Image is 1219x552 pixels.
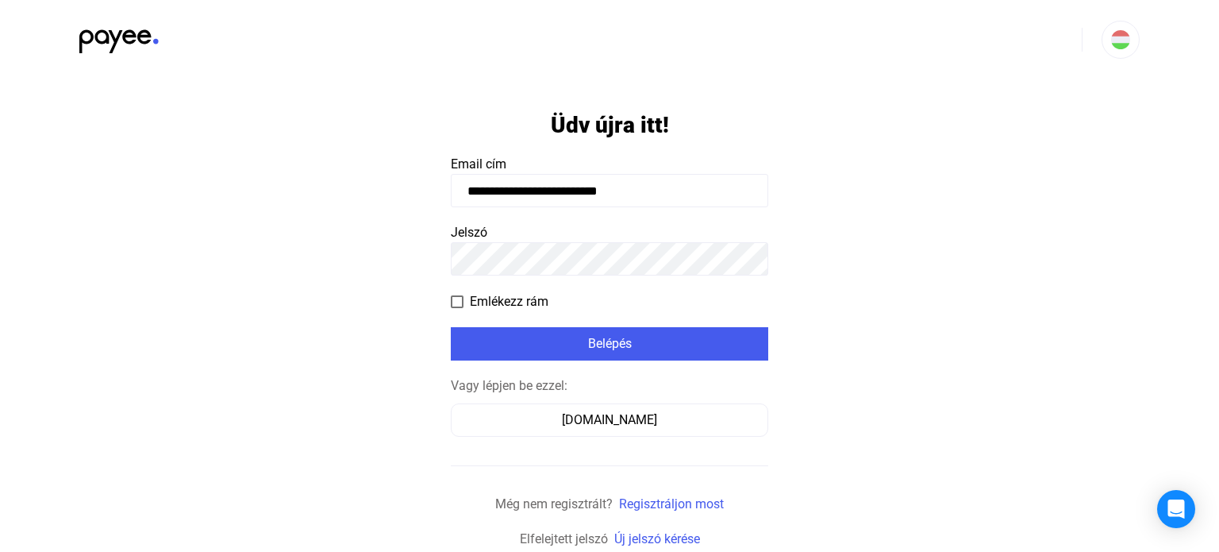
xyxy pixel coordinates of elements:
[451,403,768,437] button: [DOMAIN_NAME]
[551,111,669,139] h1: Üdv újra itt!
[495,496,613,511] span: Még nem regisztrált?
[451,327,768,361] button: Belépés
[614,531,700,546] a: Új jelszó kérése
[1111,30,1130,49] img: HU
[451,376,768,396] div: Vagy lépjen be ezzel:
[619,496,724,511] a: Regisztráljon most
[451,156,506,172] span: Email cím
[520,531,608,546] span: Elfelejtett jelszó
[1102,21,1140,59] button: HU
[451,225,487,240] span: Jelszó
[451,412,768,427] a: [DOMAIN_NAME]
[1157,490,1195,528] div: Open Intercom Messenger
[456,334,763,353] div: Belépés
[456,411,763,430] div: [DOMAIN_NAME]
[470,292,548,311] span: Emlékezz rám
[79,21,159,53] img: black-payee-blue-dot.svg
